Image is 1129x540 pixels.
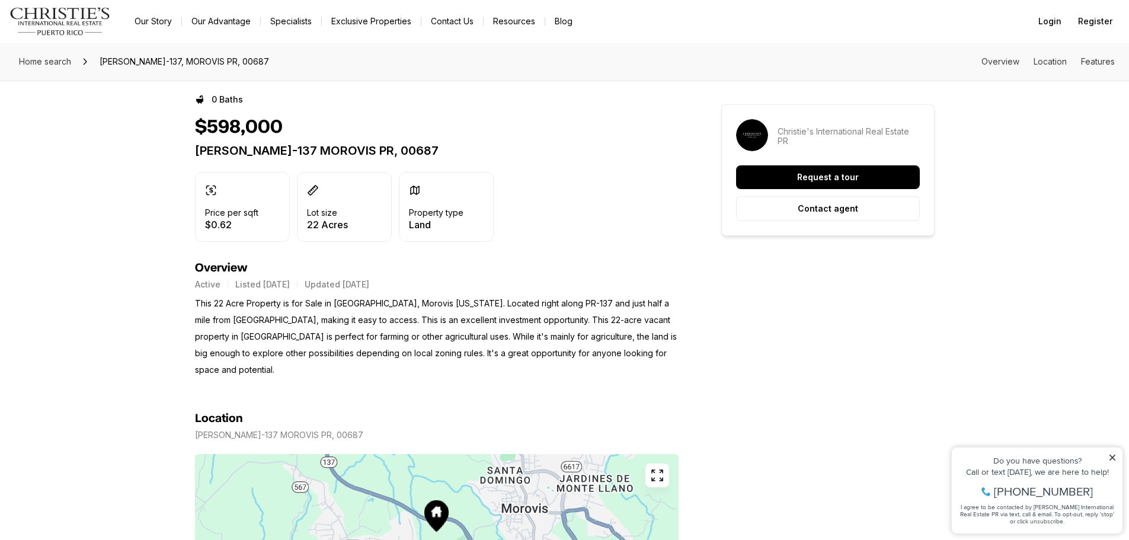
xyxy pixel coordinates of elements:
[409,208,463,218] p: Property type
[14,52,76,71] a: Home search
[212,95,243,104] p: 0 Baths
[798,204,858,213] p: Contact agent
[1034,56,1067,66] a: Skip to: Location
[205,220,258,229] p: $0.62
[195,116,283,139] h1: $598,000
[195,411,243,426] h4: Location
[409,220,463,229] p: Land
[1038,17,1061,26] span: Login
[15,73,169,95] span: I agree to be contacted by [PERSON_NAME] International Real Estate PR via text, call & email. To ...
[195,295,679,378] p: This 22 Acre Property is for Sale in [GEOGRAPHIC_DATA], Morovis [US_STATE]. Located right along P...
[1031,9,1069,33] button: Login
[9,7,111,36] img: logo
[1071,9,1120,33] button: Register
[981,56,1019,66] a: Skip to: Overview
[195,430,363,440] p: [PERSON_NAME]-137 MOROVIS PR, 00687
[235,280,290,289] p: Listed [DATE]
[421,13,483,30] button: Contact Us
[195,261,679,275] h4: Overview
[19,56,71,66] span: Home search
[12,38,171,46] div: Call or text [DATE], we are here to help!
[545,13,582,30] a: Blog
[736,196,920,221] button: Contact agent
[305,280,369,289] p: Updated [DATE]
[195,143,679,158] p: [PERSON_NAME]-137 MOROVIS PR, 00687
[195,280,220,289] p: Active
[125,13,181,30] a: Our Story
[261,13,321,30] a: Specialists
[484,13,545,30] a: Resources
[307,220,348,229] p: 22 Acres
[736,165,920,189] button: Request a tour
[1081,56,1115,66] a: Skip to: Features
[322,13,421,30] a: Exclusive Properties
[95,52,274,71] span: [PERSON_NAME]-137, MOROVIS PR, 00687
[1078,17,1112,26] span: Register
[981,57,1115,66] nav: Page section menu
[307,208,337,218] p: Lot size
[49,56,148,68] span: [PHONE_NUMBER]
[778,127,920,146] p: Christie's International Real Estate PR
[182,13,260,30] a: Our Advantage
[797,172,859,182] p: Request a tour
[205,208,258,218] p: Price per sqft
[12,27,171,35] div: Do you have questions?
